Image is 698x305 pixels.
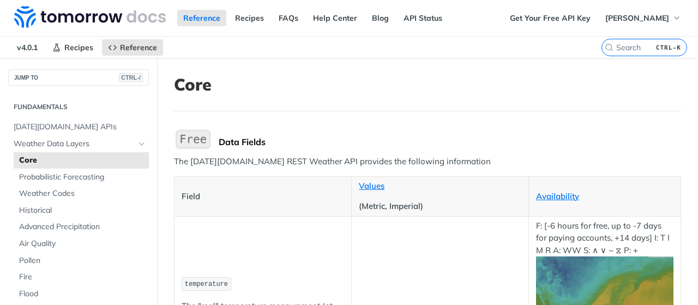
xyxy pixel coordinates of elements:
span: [DATE][DOMAIN_NAME] APIs [14,122,146,133]
span: Fire [19,272,146,283]
span: v4.0.1 [11,39,44,56]
a: Help Center [307,10,363,26]
span: Expand image [536,292,673,302]
span: Reference [120,43,157,52]
a: [DATE][DOMAIN_NAME] APIs [8,119,149,135]
a: Reference [102,39,163,56]
span: Probabilistic Forecasting [19,172,146,183]
a: Core [14,152,149,169]
a: Advanced Precipitation [14,219,149,235]
span: Recipes [64,43,93,52]
a: Reference [177,10,226,26]
a: Probabilistic Forecasting [14,169,149,186]
a: Weather Codes [14,186,149,202]
span: Weather Data Layers [14,139,135,149]
a: Weather Data LayersHide subpages for Weather Data Layers [8,136,149,152]
span: Weather Codes [19,188,146,199]
a: FAQs [273,10,304,26]
span: Air Quality [19,238,146,249]
span: temperature [185,280,228,288]
a: Historical [14,202,149,219]
a: Fire [14,269,149,285]
button: Hide subpages for Weather Data Layers [137,140,146,148]
div: Data Fields [219,136,681,147]
a: Values [359,181,384,191]
span: Pollen [19,255,146,266]
a: Get Your Free API Key [504,10,597,26]
a: Recipes [46,39,99,56]
p: (Metric, Imperial) [359,200,521,213]
span: Core [19,155,146,166]
span: CTRL-/ [119,73,143,82]
a: Recipes [229,10,270,26]
img: Tomorrow.io Weather API Docs [14,6,166,28]
a: Availability [536,191,579,201]
kbd: CTRL-K [653,42,684,53]
h1: Core [174,75,681,94]
a: API Status [398,10,448,26]
a: Blog [366,10,395,26]
span: Advanced Precipitation [19,222,146,232]
span: [PERSON_NAME] [605,13,669,23]
span: Historical [19,205,146,216]
h2: Fundamentals [8,102,149,112]
p: The [DATE][DOMAIN_NAME] REST Weather API provides the following information [174,156,681,168]
a: Pollen [14,253,149,269]
span: Flood [19,289,146,300]
button: [PERSON_NAME] [599,10,687,26]
p: Field [182,190,344,203]
a: Air Quality [14,236,149,252]
a: Flood [14,286,149,302]
svg: Search [605,43,613,52]
button: JUMP TOCTRL-/ [8,69,149,86]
